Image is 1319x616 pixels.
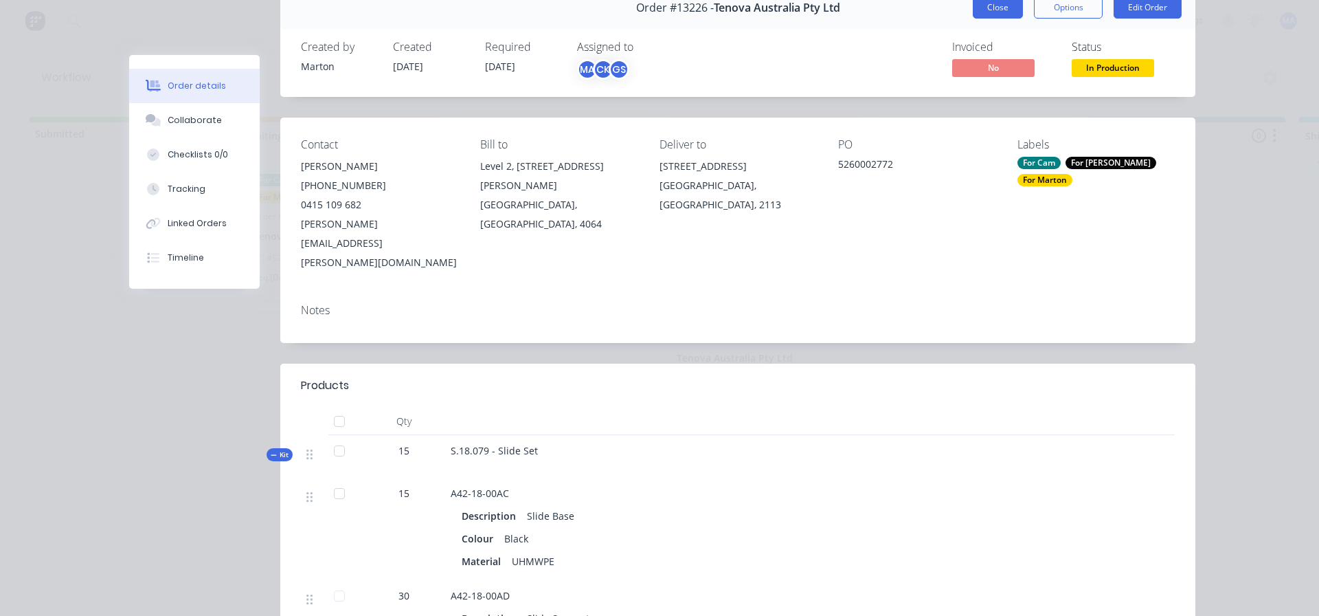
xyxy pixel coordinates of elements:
[168,183,205,195] div: Tracking
[1066,157,1156,169] div: For [PERSON_NAME]
[952,41,1055,54] div: Invoiced
[301,214,458,272] div: [PERSON_NAME][EMAIL_ADDRESS][PERSON_NAME][DOMAIN_NAME]
[398,588,409,603] span: 30
[480,157,638,195] div: Level 2, [STREET_ADDRESS][PERSON_NAME]
[168,80,226,92] div: Order details
[609,59,629,80] div: GS
[301,59,376,74] div: Marton
[593,59,613,80] div: CK
[1072,41,1175,54] div: Status
[129,69,260,103] button: Order details
[393,41,469,54] div: Created
[363,408,445,435] div: Qty
[485,60,515,73] span: [DATE]
[301,176,458,195] div: [PHONE_NUMBER]
[129,241,260,275] button: Timeline
[577,59,629,80] button: MACKGS
[521,506,580,526] div: Slide Base
[462,551,506,571] div: Material
[168,148,228,161] div: Checklists 0/0
[129,137,260,172] button: Checklists 0/0
[1072,59,1154,76] span: In Production
[659,157,817,176] div: [STREET_ADDRESS]
[168,252,204,264] div: Timeline
[659,157,817,214] div: [STREET_ADDRESS][GEOGRAPHIC_DATA], [GEOGRAPHIC_DATA], 2113
[129,172,260,206] button: Tracking
[168,114,222,126] div: Collaborate
[480,157,638,234] div: Level 2, [STREET_ADDRESS][PERSON_NAME][GEOGRAPHIC_DATA], [GEOGRAPHIC_DATA], 4064
[659,176,817,214] div: [GEOGRAPHIC_DATA], [GEOGRAPHIC_DATA], 2113
[129,103,260,137] button: Collaborate
[1072,59,1154,80] button: In Production
[714,1,840,14] span: Tenova Australia Pty Ltd
[398,486,409,500] span: 15
[301,304,1175,317] div: Notes
[462,529,499,549] div: Colour
[451,589,510,602] span: A42-18-00AD
[451,487,509,500] span: A42-18-00AC
[636,1,714,14] span: Order #13226 -
[838,157,995,176] div: 5260002772
[577,59,598,80] div: MA
[499,529,534,549] div: Black
[506,551,560,571] div: UHMWPE
[480,138,638,151] div: Bill to
[462,506,521,526] div: Description
[480,195,638,234] div: [GEOGRAPHIC_DATA], [GEOGRAPHIC_DATA], 4064
[838,138,995,151] div: PO
[271,450,289,460] span: Kit
[301,138,458,151] div: Contact
[301,157,458,176] div: [PERSON_NAME]
[301,157,458,272] div: [PERSON_NAME][PHONE_NUMBER]0415 109 682[PERSON_NAME][EMAIL_ADDRESS][PERSON_NAME][DOMAIN_NAME]
[267,448,293,461] div: Kit
[451,444,538,457] span: S.18.079 - Slide Set
[398,443,409,458] span: 15
[393,60,423,73] span: [DATE]
[301,377,349,394] div: Products
[1017,138,1175,151] div: Labels
[1017,157,1061,169] div: For Cam
[129,206,260,241] button: Linked Orders
[659,138,817,151] div: Deliver to
[168,217,227,230] div: Linked Orders
[577,41,714,54] div: Assigned to
[301,195,458,214] div: 0415 109 682
[485,41,561,54] div: Required
[952,59,1035,76] span: No
[1017,174,1072,186] div: For Marton
[301,41,376,54] div: Created by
